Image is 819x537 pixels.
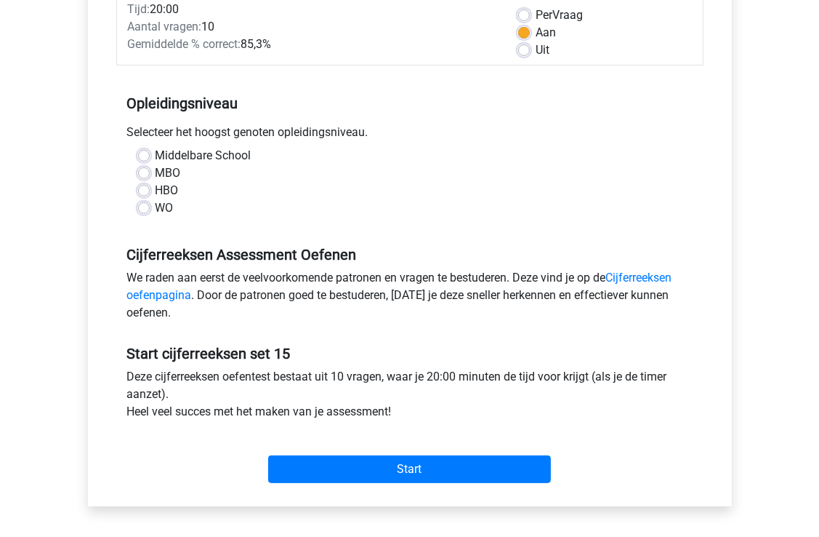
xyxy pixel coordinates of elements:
label: HBO [156,182,179,199]
div: 10 [117,18,507,36]
span: Gemiddelde % correct: [128,37,241,51]
div: Selecteer het hoogst genoten opleidingsniveau. [116,124,703,147]
label: Middelbare School [156,147,251,164]
span: Per [536,8,552,22]
div: 20:00 [117,1,507,18]
h5: Opleidingsniveau [127,89,693,118]
span: Tijd: [128,2,150,16]
span: Aantal vragen: [128,20,202,33]
label: Vraag [536,7,583,24]
div: Deze cijferreeksen oefentest bestaat uit 10 vragen, waar je 20:00 minuten de tijd voor krijgt (al... [116,368,703,426]
div: We raden aan eerst de veelvoorkomende patronen en vragen te bestuderen. Deze vind je op de . Door... [116,269,703,327]
label: Uit [536,41,549,59]
label: WO [156,199,174,217]
label: MBO [156,164,181,182]
div: 85,3% [117,36,507,53]
h5: Cijferreeksen Assessment Oefenen [127,246,693,263]
h5: Start cijferreeksen set 15 [127,345,693,362]
input: Start [268,456,551,483]
label: Aan [536,24,556,41]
